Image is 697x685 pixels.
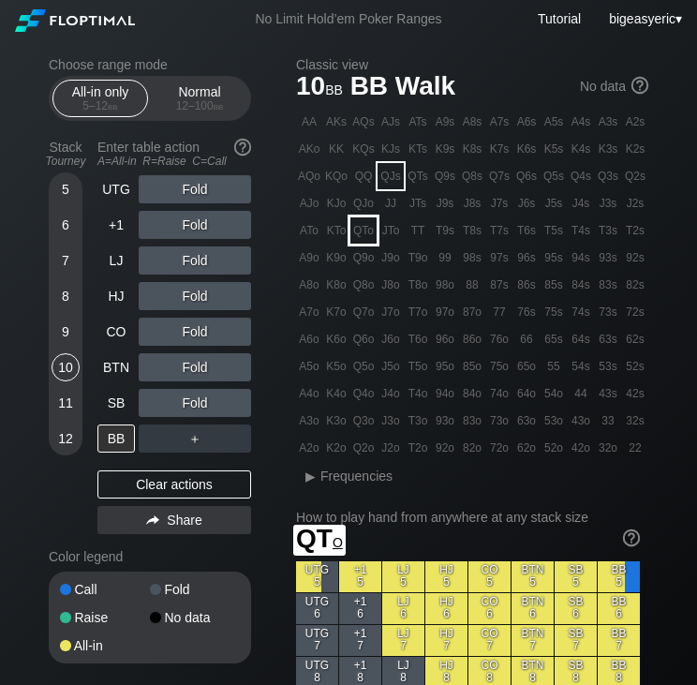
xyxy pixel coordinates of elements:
[150,583,240,596] div: Fold
[350,408,377,434] div: Q3o
[568,136,594,162] div: K4s
[405,435,431,461] div: T2o
[97,132,251,175] div: Enter table action
[622,272,648,298] div: 82s
[323,408,349,434] div: K3o
[320,469,393,484] span: Frequencies
[348,72,459,103] span: BB Walk
[425,593,467,624] div: HJ 6
[97,175,135,203] div: UTG
[57,81,143,116] div: All-in only
[541,245,567,271] div: 95s
[97,470,251,499] div: Clear actions
[52,389,80,417] div: 11
[432,136,458,162] div: K9s
[513,380,540,407] div: 64o
[378,217,404,244] div: JTo
[378,326,404,352] div: J6o
[378,136,404,162] div: KJs
[405,408,431,434] div: T3o
[630,75,650,96] img: help.32db89a4.svg
[486,163,512,189] div: Q7s
[513,245,540,271] div: 96s
[323,190,349,216] div: KJo
[350,163,377,189] div: QQ
[296,353,322,380] div: A5o
[139,246,251,275] div: Fold
[513,408,540,434] div: 63o
[622,408,648,434] div: 32s
[541,217,567,244] div: T5s
[378,353,404,380] div: J5o
[139,175,251,203] div: Fold
[432,217,458,244] div: T9s
[541,380,567,407] div: 54o
[52,424,80,453] div: 12
[378,109,404,135] div: AJs
[97,506,251,534] div: Share
[459,217,485,244] div: T8s
[595,109,621,135] div: A3s
[598,625,640,656] div: BB 7
[339,561,381,592] div: +1 5
[598,593,640,624] div: BB 6
[41,155,90,168] div: Tourney
[52,318,80,346] div: 9
[622,109,648,135] div: A2s
[468,561,511,592] div: CO 5
[146,515,159,526] img: share.864f2f62.svg
[604,8,684,29] div: ▾
[538,11,581,26] a: Tutorial
[459,136,485,162] div: K8s
[350,190,377,216] div: QJo
[595,299,621,325] div: 73s
[432,326,458,352] div: 96o
[513,326,540,352] div: 66
[609,11,675,26] span: bigeasyeric
[333,530,343,551] span: o
[513,435,540,461] div: 62o
[486,435,512,461] div: 72o
[541,163,567,189] div: Q5s
[296,217,322,244] div: ATo
[568,380,594,407] div: 44
[432,272,458,298] div: 98o
[378,272,404,298] div: J8o
[622,299,648,325] div: 72s
[405,245,431,271] div: T9o
[405,326,431,352] div: T6o
[405,299,431,325] div: T7o
[382,561,424,592] div: LJ 5
[541,190,567,216] div: J5s
[350,435,377,461] div: Q2o
[323,245,349,271] div: K9o
[459,245,485,271] div: 98s
[622,190,648,216] div: J2s
[432,380,458,407] div: 94o
[339,593,381,624] div: +1 6
[382,593,424,624] div: LJ 6
[513,190,540,216] div: J6s
[350,299,377,325] div: Q7o
[541,109,567,135] div: A5s
[513,136,540,162] div: K6s
[568,272,594,298] div: 84s
[350,136,377,162] div: KQs
[405,109,431,135] div: ATs
[621,528,642,548] img: help.32db89a4.svg
[486,408,512,434] div: 73o
[432,299,458,325] div: 97o
[323,299,349,325] div: K7o
[541,408,567,434] div: 53o
[622,163,648,189] div: Q2s
[568,353,594,380] div: 54s
[459,435,485,461] div: 82o
[555,593,597,624] div: SB 6
[568,435,594,461] div: 42o
[139,318,251,346] div: Fold
[432,435,458,461] div: 92o
[555,561,597,592] div: SB 5
[139,211,251,239] div: Fold
[293,72,346,103] span: 10
[512,561,554,592] div: BTN 5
